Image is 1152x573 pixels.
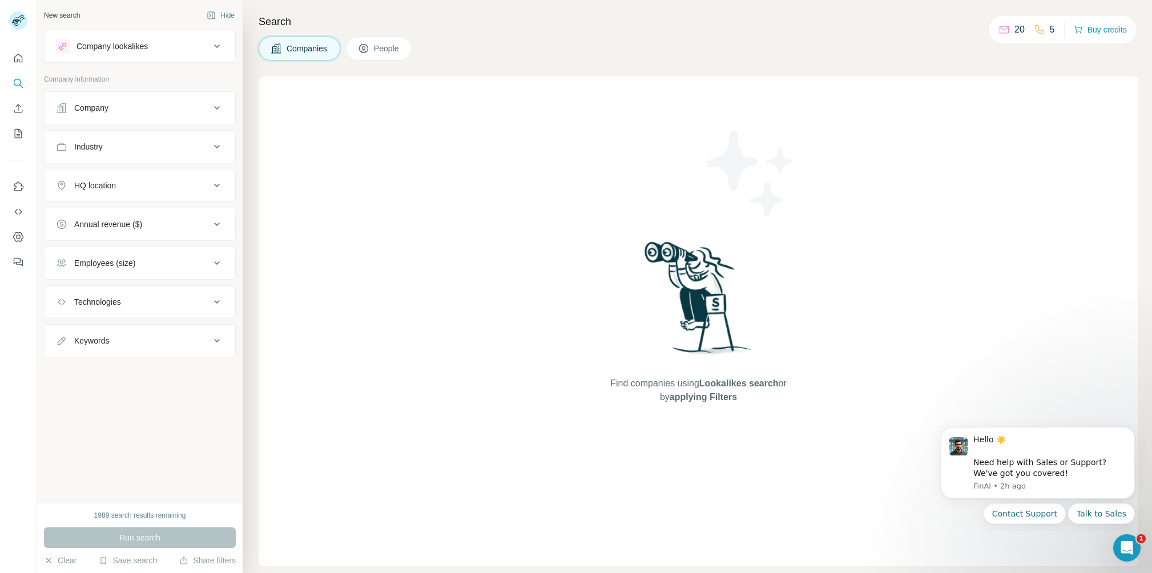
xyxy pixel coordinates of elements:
div: Company lookalikes [76,41,148,52]
iframe: Intercom live chat [1113,534,1141,562]
iframe: Intercom notifications message [924,417,1152,531]
div: Industry [74,141,103,152]
button: Clear [44,555,76,566]
div: 1989 search results remaining [94,510,186,520]
button: Hide [199,7,243,24]
button: Keywords [45,327,235,354]
button: Company [45,94,235,122]
button: Dashboard [9,227,27,247]
button: Industry [45,133,235,160]
p: Company information [44,74,236,84]
h4: Search [259,14,1138,30]
span: People [374,43,400,54]
p: 5 [1050,23,1055,37]
div: Employees (size) [74,257,135,269]
button: Buy credits [1074,22,1127,38]
button: Enrich CSV [9,98,27,119]
span: Companies [287,43,328,54]
div: Annual revenue ($) [74,219,142,230]
button: HQ location [45,172,235,199]
span: Find companies using or by [607,377,790,404]
button: Use Surfe API [9,201,27,222]
img: Surfe Illustration - Woman searching with binoculars [639,239,758,366]
div: Keywords [74,335,109,346]
div: Company [74,102,108,114]
button: Search [9,73,27,94]
button: Annual revenue ($) [45,211,235,238]
button: Technologies [45,288,235,316]
span: Lookalikes search [699,378,779,388]
button: Company lookalikes [45,33,235,60]
button: Use Surfe on LinkedIn [9,176,27,197]
button: My lists [9,123,27,144]
img: Surfe Illustration - Stars [699,122,801,225]
div: Technologies [74,296,121,308]
button: Share filters [179,555,236,566]
div: HQ location [74,180,116,191]
span: applying Filters [670,392,737,402]
div: New search [44,10,80,21]
button: Save search [99,555,157,566]
span: 1 [1137,534,1146,543]
button: Quick start [9,48,27,68]
button: Employees (size) [45,249,235,277]
p: 20 [1014,23,1025,37]
button: Feedback [9,252,27,272]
